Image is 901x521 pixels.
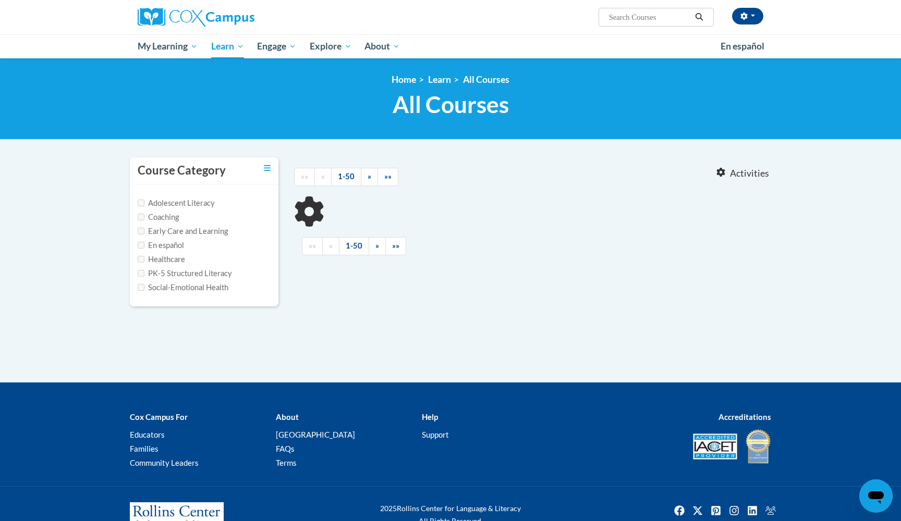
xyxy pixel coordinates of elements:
span: » [375,241,379,250]
input: Checkbox for Options [138,242,144,249]
a: End [385,237,406,255]
img: Instagram icon [726,502,742,519]
a: End [378,168,398,186]
span: Activities [730,168,769,179]
span: Learn [211,40,244,53]
img: Pinterest icon [708,502,724,519]
a: Previous [314,168,332,186]
span: En español [721,41,764,52]
img: LinkedIn icon [744,502,761,519]
span: Engage [257,40,296,53]
img: Cox Campus [138,8,254,27]
span: « [329,241,333,250]
label: Healthcare [138,254,185,265]
span: My Learning [138,40,198,53]
a: Instagram [726,502,742,519]
label: Social-Emotional Health [138,282,228,293]
a: Home [392,74,416,85]
a: Next [361,168,378,186]
h3: Course Category [138,163,226,179]
img: IDA® Accredited [745,428,771,465]
input: Checkbox for Options [138,200,144,206]
a: FAQs [276,444,295,453]
label: Adolescent Literacy [138,197,215,209]
a: Cox Campus [138,8,336,27]
a: Support [422,430,449,439]
img: Twitter icon [689,502,706,519]
div: Main menu [122,34,779,58]
a: Toggle collapse [264,163,271,174]
button: Search [691,11,707,23]
a: Families [130,444,159,453]
input: Checkbox for Options [138,270,144,277]
a: Facebook [671,502,688,519]
b: Help [422,412,438,421]
a: Learn [428,74,451,85]
a: En español [714,35,771,57]
a: Begining [294,168,315,186]
input: Checkbox for Options [138,228,144,234]
a: My Learning [131,34,204,58]
span: »» [384,172,392,181]
a: 1-50 [331,168,361,186]
label: Coaching [138,212,179,223]
span: »» [392,241,399,250]
b: Cox Campus For [130,412,188,421]
span: Explore [310,40,351,53]
a: Linkedin [744,502,761,519]
a: [GEOGRAPHIC_DATA] [276,430,355,439]
a: Begining [302,237,323,255]
span: All Courses [393,91,509,118]
a: Next [369,237,386,255]
a: Explore [303,34,358,58]
a: All Courses [463,74,509,85]
a: Twitter [689,502,706,519]
a: 1-50 [339,237,369,255]
span: «« [309,241,316,250]
span: 2025 [380,504,397,513]
input: Checkbox for Options [138,284,144,291]
input: Search Courses [608,11,691,23]
a: Facebook Group [762,502,779,519]
a: Learn [204,34,251,58]
a: Community Leaders [130,458,199,467]
label: En español [138,240,184,251]
span: » [368,172,371,181]
b: Accreditations [719,412,771,421]
label: PK-5 Structured Literacy [138,268,232,279]
a: Engage [250,34,303,58]
a: About [358,34,407,58]
a: Educators [130,430,165,439]
img: Accredited IACET® Provider [693,433,737,460]
img: Facebook group icon [762,502,779,519]
a: Previous [322,237,339,255]
b: About [276,412,299,421]
span: About [364,40,400,53]
img: Facebook icon [671,502,688,519]
input: Checkbox for Options [138,256,144,263]
label: Early Care and Learning [138,226,228,237]
span: « [321,172,325,181]
button: Account Settings [732,8,763,24]
iframe: Button to launch messaging window [859,479,893,513]
a: Pinterest [708,502,724,519]
input: Checkbox for Options [138,214,144,220]
span: «« [301,172,308,181]
a: Terms [276,458,297,467]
